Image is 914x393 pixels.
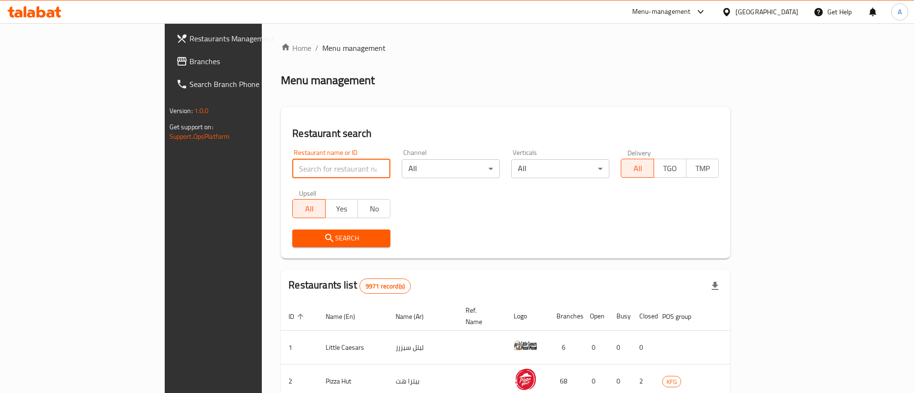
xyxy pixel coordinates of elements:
span: ID [288,311,307,322]
span: All [297,202,321,216]
nav: breadcrumb [281,42,730,54]
td: 0 [632,331,655,364]
th: Closed [632,302,655,331]
div: [GEOGRAPHIC_DATA] [735,7,798,17]
span: Ref. Name [466,305,495,327]
td: ليتل سيزرز [388,331,458,364]
img: Little Caesars [514,334,537,357]
button: All [621,159,654,178]
span: All [625,162,650,175]
td: 0 [582,331,609,364]
div: Export file [704,275,726,297]
label: Upsell [299,190,317,196]
span: KFG [663,376,681,387]
div: Menu-management [632,6,691,18]
span: Name (Ar) [396,311,436,322]
button: TGO [654,159,686,178]
button: Search [292,230,390,247]
span: Menu management [322,42,386,54]
div: All [402,159,500,178]
h2: Restaurant search [292,126,719,141]
a: Support.OpsPlatform [169,130,230,143]
span: 1.0.0 [194,105,209,117]
th: Branches [549,302,582,331]
span: No [362,202,387,216]
div: Total records count [359,278,411,294]
img: Pizza Hut [514,367,537,391]
span: Branches [189,56,310,67]
td: Little Caesars [318,331,388,364]
button: Yes [325,199,358,218]
input: Search for restaurant name or ID.. [292,159,390,178]
td: 0 [609,331,632,364]
span: Search Branch Phone [189,78,310,90]
span: Version: [169,105,193,117]
span: Get support on: [169,121,213,133]
button: No [358,199,390,218]
h2: Menu management [281,73,375,88]
span: Name (En) [326,311,368,322]
a: Search Branch Phone [169,73,318,96]
span: TGO [658,162,683,175]
th: Busy [609,302,632,331]
th: Logo [506,302,549,331]
span: TMP [690,162,715,175]
span: Yes [329,202,354,216]
th: Open [582,302,609,331]
td: 6 [549,331,582,364]
span: 9971 record(s) [360,282,410,291]
div: All [511,159,609,178]
button: TMP [686,159,719,178]
button: All [292,199,325,218]
a: Branches [169,50,318,73]
label: Delivery [627,149,651,156]
span: A [898,7,902,17]
span: Restaurants Management [189,33,310,44]
a: Restaurants Management [169,27,318,50]
span: Search [300,232,383,244]
span: POS group [662,311,704,322]
h2: Restaurants list [288,278,411,294]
